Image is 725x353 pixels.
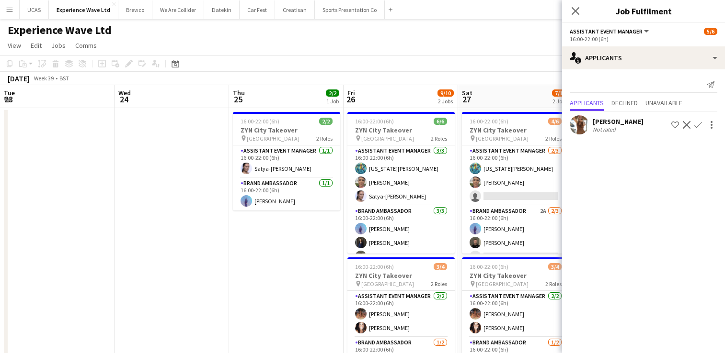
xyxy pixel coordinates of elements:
span: Wed [118,88,131,97]
span: Jobs [51,41,66,50]
div: 1 Job [326,98,339,105]
h1: Experience Wave Ltd [8,23,112,37]
app-card-role: Assistant Event Manager2/316:00-22:00 (6h)[US_STATE][PERSON_NAME][PERSON_NAME] [462,145,569,206]
span: 2 Roles [431,280,447,287]
span: 5/6 [704,28,717,35]
app-card-role: Assistant Event Manager2/216:00-22:00 (6h)[PERSON_NAME][PERSON_NAME] [462,291,569,337]
span: Thu [233,88,245,97]
span: 25 [231,94,245,105]
span: 2/2 [319,118,333,125]
span: Tue [4,88,15,97]
button: Datekin [204,0,240,19]
app-job-card: 16:00-22:00 (6h)6/6ZYN City Takeover [GEOGRAPHIC_DATA]2 RolesAssistant Event Manager3/316:00-22:0... [347,112,455,254]
div: Applicants [562,46,725,69]
app-card-role: Assistant Event Manager1/116:00-22:00 (6h)Satya-[PERSON_NAME] [233,145,340,178]
span: 2 Roles [545,135,562,142]
span: 9/10 [437,89,454,97]
a: Jobs [47,39,69,52]
button: UCAS [20,0,49,19]
app-card-role: Brand Ambassador3/316:00-22:00 (6h)[PERSON_NAME][PERSON_NAME][PERSON_NAME] [347,206,455,266]
span: 2 Roles [431,135,447,142]
span: 27 [460,94,472,105]
div: 16:00-22:00 (6h) [570,35,717,43]
span: 3/4 [434,263,447,270]
h3: ZYN City Takeover [347,126,455,134]
h3: Job Fulfilment [562,5,725,17]
span: Week 39 [32,75,56,82]
span: 16:00-22:00 (6h) [241,118,279,125]
div: Not rated [593,126,618,133]
h3: ZYN City Takeover [347,271,455,280]
span: 16:00-22:00 (6h) [470,118,508,125]
app-card-role: Brand Ambassador2A2/316:00-22:00 (6h)[PERSON_NAME][PERSON_NAME] [462,206,569,266]
div: BST [59,75,69,82]
a: View [4,39,25,52]
a: Edit [27,39,46,52]
span: 16:00-22:00 (6h) [355,118,394,125]
app-job-card: 16:00-22:00 (6h)2/2ZYN City Takeover [GEOGRAPHIC_DATA]2 RolesAssistant Event Manager1/116:00-22:0... [233,112,340,210]
button: We Are Collider [152,0,204,19]
button: Brewco [118,0,152,19]
span: [GEOGRAPHIC_DATA] [361,135,414,142]
span: 24 [117,94,131,105]
span: [GEOGRAPHIC_DATA] [247,135,299,142]
span: 3/4 [548,263,562,270]
app-card-role: Brand Ambassador1/116:00-22:00 (6h)[PERSON_NAME] [233,178,340,210]
div: 2 Jobs [438,98,453,105]
span: [GEOGRAPHIC_DATA] [476,135,529,142]
span: 2/2 [326,89,339,97]
span: Fri [347,88,355,97]
button: Sports Presentation Co [315,0,385,19]
h3: ZYN City Takeover [462,271,569,280]
div: 2 Jobs [552,98,568,105]
span: Sat [462,88,472,97]
span: 2 Roles [545,280,562,287]
span: 6/6 [434,118,447,125]
button: Experience Wave Ltd [49,0,118,19]
a: Comms [71,39,101,52]
span: Unavailable [645,99,682,106]
button: Car Fest [240,0,275,19]
h3: ZYN City Takeover [462,126,569,134]
span: 23 [2,94,15,105]
span: Applicants [570,99,604,106]
span: Edit [31,41,42,50]
button: Creatisan [275,0,315,19]
span: 2 Roles [316,135,333,142]
span: Comms [75,41,97,50]
app-card-role: Assistant Event Manager2/216:00-22:00 (6h)[PERSON_NAME][PERSON_NAME] [347,291,455,337]
app-job-card: 16:00-22:00 (6h)4/6ZYN City Takeover [GEOGRAPHIC_DATA]2 RolesAssistant Event Manager2/316:00-22:0... [462,112,569,254]
span: Assistant Event Manager [570,28,643,35]
h3: ZYN City Takeover [233,126,340,134]
span: 16:00-22:00 (6h) [470,263,508,270]
span: 26 [346,94,355,105]
div: [PERSON_NAME] [593,117,644,126]
div: [DATE] [8,74,30,83]
span: 16:00-22:00 (6h) [355,263,394,270]
button: Assistant Event Manager [570,28,650,35]
span: 7/10 [552,89,568,97]
span: 4/6 [548,118,562,125]
span: [GEOGRAPHIC_DATA] [476,280,529,287]
span: View [8,41,21,50]
span: [GEOGRAPHIC_DATA] [361,280,414,287]
span: Declined [611,99,638,106]
app-card-role: Assistant Event Manager3/316:00-22:00 (6h)[US_STATE][PERSON_NAME][PERSON_NAME]Satya-[PERSON_NAME] [347,145,455,206]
